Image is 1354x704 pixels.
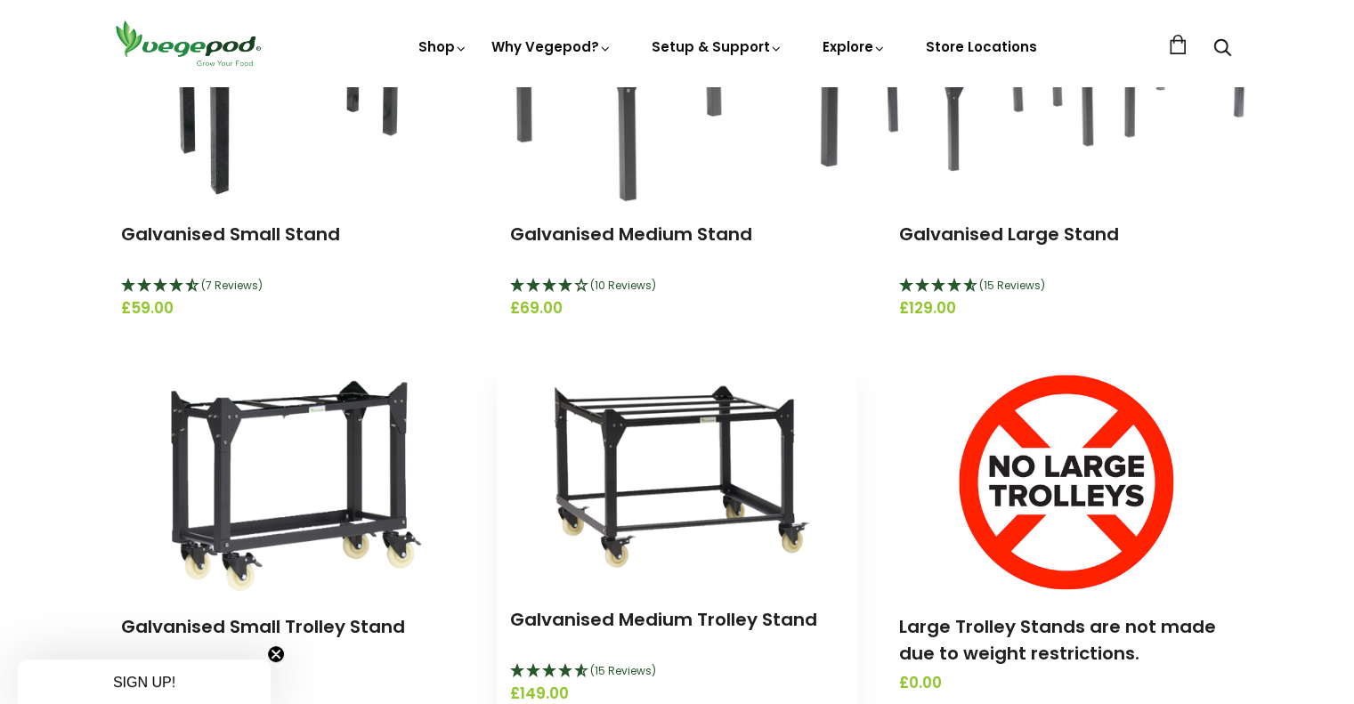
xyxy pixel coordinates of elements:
[418,37,468,56] a: Shop
[121,614,405,639] a: Galvanised Small Trolley Stand
[18,659,271,704] div: SIGN UP!Close teaser
[823,37,887,56] a: Explore
[899,222,1119,247] a: Galvanised Large Stand
[267,645,285,663] button: Close teaser
[201,278,263,293] span: (7 Reviews)
[899,275,1233,298] div: 4.67 Stars - 15 Reviews
[1213,40,1231,59] a: Search
[510,275,844,298] div: 4.1 Stars - 10 Reviews
[955,371,1178,594] img: Large Trolley Stands are not made due to weight restrictions.
[113,675,175,690] span: SIGN UP!
[121,668,455,691] div: 4.67 Stars - 3 Reviews
[121,297,455,320] span: £59.00
[899,672,1233,695] span: £0.00
[129,371,447,594] img: Galvanised Small Trolley Stand
[121,222,340,247] a: Galvanised Small Stand
[510,660,844,684] div: 4.73 Stars - 15 Reviews
[979,278,1045,293] span: (15 Reviews)
[899,614,1216,666] a: Large Trolley Stands are not made due to weight restrictions.
[590,663,656,678] span: (15 Reviews)
[590,278,656,293] span: (10 Reviews)
[652,37,783,56] a: Setup & Support
[491,37,612,56] a: Why Vegepod?
[108,18,268,69] img: Vegepod
[510,607,817,632] a: Galvanised Medium Trolley Stand
[510,297,844,320] span: £69.00
[510,222,752,247] a: Galvanised Medium Stand
[121,275,455,298] div: 4.57 Stars - 7 Reviews
[518,364,836,587] img: Galvanised Medium Trolley Stand
[899,297,1233,320] span: £129.00
[886,9,1246,171] img: Galvanised Large Stand
[926,37,1037,56] a: Store Locations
